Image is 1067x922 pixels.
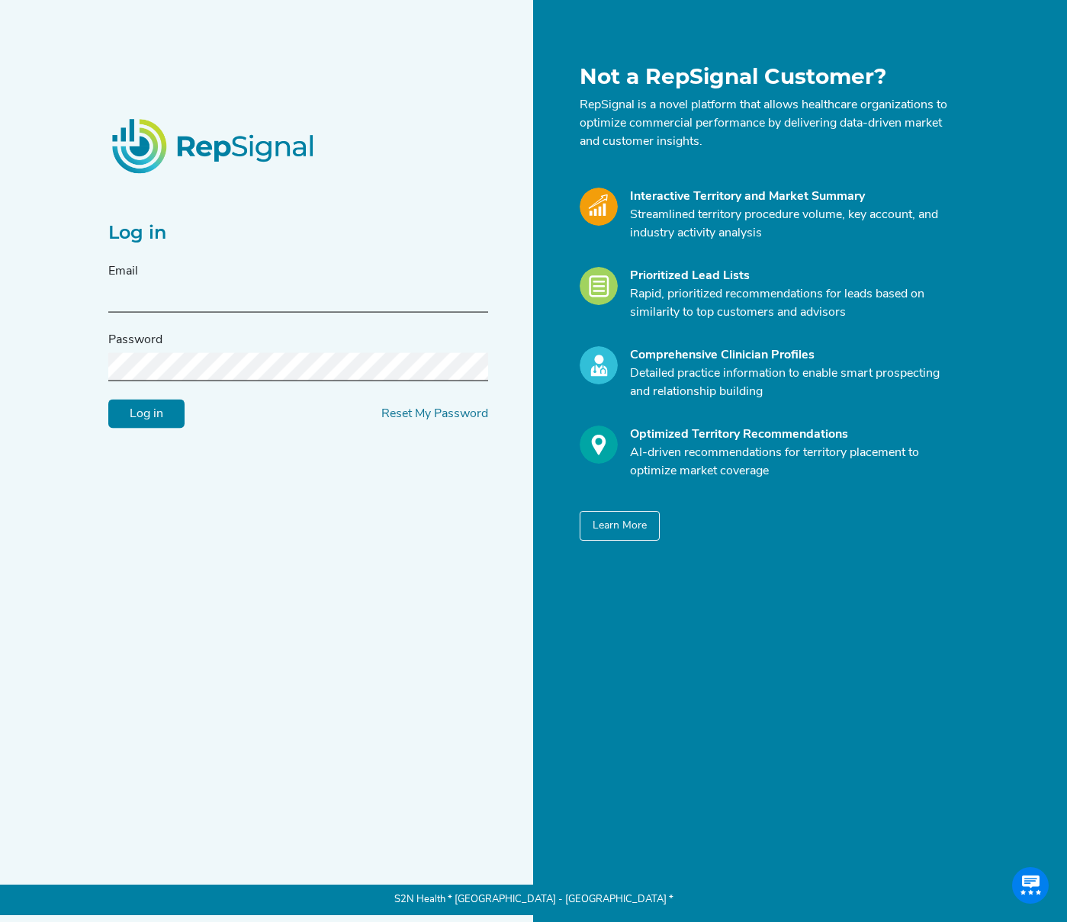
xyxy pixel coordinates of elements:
[580,267,618,305] img: Leads_Icon.28e8c528.svg
[630,206,950,243] p: Streamlined territory procedure volume, key account, and industry activity analysis
[108,262,138,281] label: Email
[630,267,950,285] div: Prioritized Lead Lists
[580,188,618,226] img: Market_Icon.a700a4ad.svg
[93,100,336,191] img: RepSignalLogo.20539ed3.png
[580,346,618,384] img: Profile_Icon.739e2aba.svg
[580,64,950,90] h1: Not a RepSignal Customer?
[108,331,162,349] label: Password
[108,222,488,244] h2: Log in
[630,346,950,365] div: Comprehensive Clinician Profiles
[381,408,488,420] a: Reset My Password
[630,444,950,480] p: AI-driven recommendations for territory placement to optimize market coverage
[630,426,950,444] div: Optimized Territory Recommendations
[580,426,618,464] img: Optimize_Icon.261f85db.svg
[630,188,950,206] div: Interactive Territory and Market Summary
[108,885,959,915] p: S2N Health * [GEOGRAPHIC_DATA] - [GEOGRAPHIC_DATA] *
[580,96,950,151] p: RepSignal is a novel platform that allows healthcare organizations to optimize commercial perform...
[630,365,950,401] p: Detailed practice information to enable smart prospecting and relationship building
[580,511,660,541] button: Learn More
[630,285,950,322] p: Rapid, prioritized recommendations for leads based on similarity to top customers and advisors
[108,400,185,429] input: Log in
